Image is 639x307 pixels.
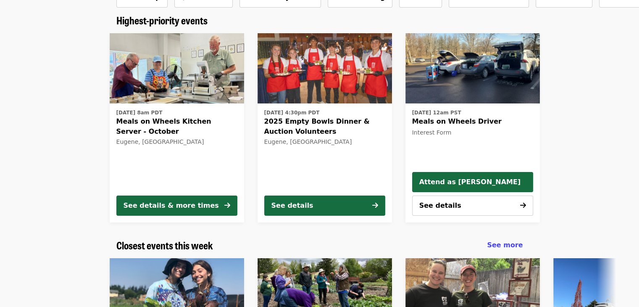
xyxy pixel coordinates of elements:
[487,240,523,250] a: See more
[412,196,533,216] button: See details
[116,14,208,26] a: Highest-priority events
[405,33,540,104] a: Meals on Wheels Driver
[116,239,213,251] a: Closest events this week
[116,109,163,116] time: [DATE] 8am PDT
[110,33,244,222] a: See details for "Meals on Wheels Kitchen Server - October"
[271,201,313,211] div: See details
[116,13,208,27] span: Highest-priority events
[116,138,237,146] div: Eugene, [GEOGRAPHIC_DATA]
[372,201,378,209] i: arrow-right icon
[258,33,392,222] a: See details for "2025 Empty Bowls Dinner & Auction Volunteers"
[412,172,533,192] button: Attend as [PERSON_NAME]
[110,33,244,104] img: Meals on Wheels Kitchen Server - October organized by FOOD For Lane County
[264,138,385,146] div: Eugene, [GEOGRAPHIC_DATA]
[264,116,385,137] span: 2025 Empty Bowls Dinner & Auction Volunteers
[124,201,219,211] div: See details & more times
[412,129,452,136] span: Interest Form
[487,241,523,249] span: See more
[258,33,392,104] img: 2025 Empty Bowls Dinner & Auction Volunteers organized by FOOD For Lane County
[116,238,213,252] span: Closest events this week
[412,109,461,116] time: [DATE] 12am PST
[419,201,461,209] span: See details
[116,116,237,137] span: Meals on Wheels Kitchen Server - October
[264,196,385,216] button: See details
[412,116,533,127] span: Meals on Wheels Driver
[116,196,237,216] button: See details & more times
[110,14,530,26] div: Highest-priority events
[224,201,230,209] i: arrow-right icon
[412,107,533,139] a: See details for "Meals on Wheels Driver"
[110,239,530,251] div: Closest events this week
[264,109,320,116] time: [DATE] 4:30pm PDT
[405,33,540,104] img: Meals on Wheels Driver organized by FOOD For Lane County
[520,201,526,209] i: arrow-right icon
[419,177,526,187] span: Attend as [PERSON_NAME]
